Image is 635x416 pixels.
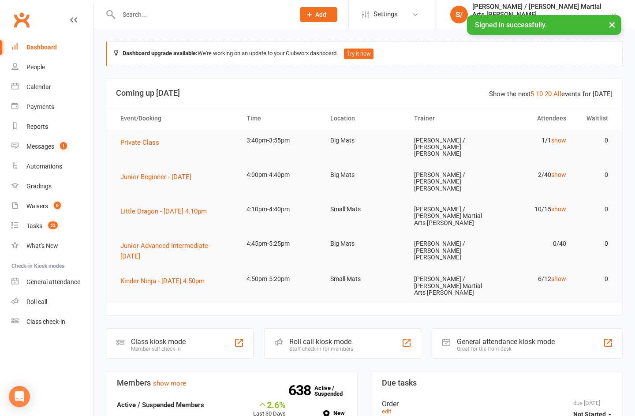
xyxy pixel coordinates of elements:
div: Member self check-in [131,346,186,352]
strong: Active / Suspended Members [117,401,204,409]
button: Junior Beginner - [DATE] [120,172,198,182]
td: 2/40 [490,165,574,185]
span: 1 [60,142,67,150]
a: Calendar [11,77,93,97]
div: Class check-in [26,318,65,325]
a: 20 [545,90,552,98]
td: [PERSON_NAME] / [PERSON_NAME] [PERSON_NAME] [406,233,490,268]
span: Junior Beginner - [DATE] [120,173,191,181]
a: 10 [536,90,543,98]
a: Waivers 6 [11,196,93,216]
a: Automations [11,157,93,176]
button: Try it now [344,49,374,59]
div: Waivers [26,202,48,210]
span: Add [315,11,326,18]
td: 4:10pm-4:40pm [239,199,322,220]
div: General attendance kiosk mode [457,337,555,346]
div: Reports [26,123,48,130]
td: [PERSON_NAME] / [PERSON_NAME] Martial Arts [PERSON_NAME] [406,199,490,233]
a: show [551,206,566,213]
div: Great for the front desk [457,346,555,352]
div: Dashboard [26,44,57,51]
th: Trainer [406,107,490,130]
div: General attendance [26,278,80,285]
td: [PERSON_NAME] / [PERSON_NAME] Martial Arts [PERSON_NAME] [406,269,490,303]
a: General attendance kiosk mode [11,272,93,292]
a: Payments [11,97,93,117]
div: Calendar [26,83,51,90]
td: [PERSON_NAME] / [PERSON_NAME] [PERSON_NAME] [406,130,490,165]
strong: Dashboard upgrade available: [123,50,198,56]
a: show [551,137,566,144]
div: Order [382,400,612,408]
button: Private Class [120,137,165,148]
div: 2.6% [253,400,286,409]
th: Event/Booking [112,107,239,130]
button: Little Dragon - [DATE] 4.10pm [120,206,213,217]
td: 6/12 [490,269,574,289]
div: Roll call [26,298,47,305]
td: 0 [574,199,616,220]
a: 638Active / Suspended [314,379,353,403]
button: Junior Advanced Intermediate - [DATE] [120,240,231,262]
td: Small Mats [322,199,406,220]
div: What's New [26,242,58,249]
td: 4:50pm-5:20pm [239,269,322,289]
a: Gradings [11,176,93,196]
div: [PERSON_NAME] / [PERSON_NAME] Martial Arts [PERSON_NAME] [472,3,610,19]
span: 6 [54,202,61,209]
a: People [11,57,93,77]
a: Dashboard [11,37,93,57]
span: Signed in successfully. [475,21,547,29]
td: 3:40pm-3:55pm [239,130,322,151]
div: Payments [26,103,54,110]
button: Add [300,7,337,22]
a: show [551,275,566,282]
a: Reports [11,117,93,137]
span: Junior Advanced Intermediate - [DATE] [120,242,212,260]
td: Big Mats [322,130,406,151]
td: 0/40 [490,233,574,254]
div: People [26,64,45,71]
strong: 638 [288,384,314,397]
td: 0 [574,233,616,254]
td: 0 [574,269,616,289]
td: 0 [574,130,616,151]
td: 0 [574,165,616,185]
div: Automations [26,163,62,170]
span: Little Dragon - [DATE] 4.10pm [120,207,207,215]
td: Big Mats [322,165,406,185]
div: Gradings [26,183,52,190]
h3: Due tasks [382,379,612,387]
a: Clubworx [11,9,33,31]
td: Small Mats [322,269,406,289]
a: Class kiosk mode [11,312,93,332]
a: show more [153,379,186,387]
td: [PERSON_NAME] / [PERSON_NAME] [PERSON_NAME] [406,165,490,199]
a: Messages 1 [11,137,93,157]
span: Settings [374,4,398,24]
a: What's New [11,236,93,256]
div: Class kiosk mode [131,337,186,346]
span: 52 [48,221,58,229]
button: Kinder Ninja - [DATE] 4.50pm [120,276,211,286]
td: 4:45pm-5:25pm [239,233,322,254]
a: show [551,171,566,178]
div: Roll call kiosk mode [289,337,353,346]
a: edit [382,408,391,415]
button: × [604,15,620,34]
div: We're working on an update to your Clubworx dashboard. [106,41,623,66]
td: Big Mats [322,233,406,254]
th: Location [322,107,406,130]
a: Roll call [11,292,93,312]
td: 4:00pm-4:40pm [239,165,322,185]
div: Tasks [26,222,42,229]
td: 1/1 [490,130,574,151]
div: S/ [450,6,468,23]
a: All [553,90,561,98]
h3: Coming up [DATE] [116,89,613,97]
h3: Members [117,379,347,387]
input: Search... [116,8,288,21]
div: Staff check-in for members [289,346,353,352]
div: Show the next events for [DATE] [489,89,613,99]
